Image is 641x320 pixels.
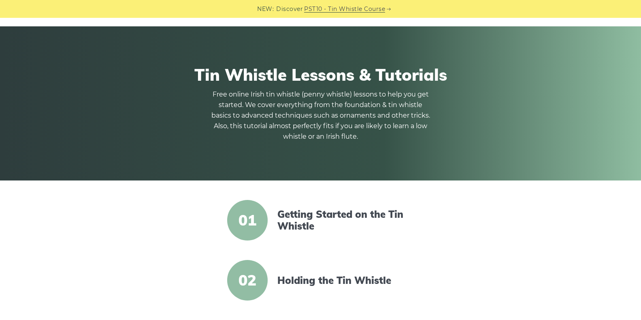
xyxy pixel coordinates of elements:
span: Discover [276,4,303,14]
span: 01 [227,200,268,241]
a: PST10 - Tin Whistle Course [304,4,385,14]
a: Holding the Tin Whistle [277,275,417,286]
span: 02 [227,260,268,301]
a: Getting Started on the Tin Whistle [277,208,417,232]
p: Free online Irish tin whistle (penny whistle) lessons to help you get started. We cover everythin... [211,89,430,142]
h1: Tin Whistle Lessons & Tutorials [92,65,549,84]
span: NEW: [257,4,274,14]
